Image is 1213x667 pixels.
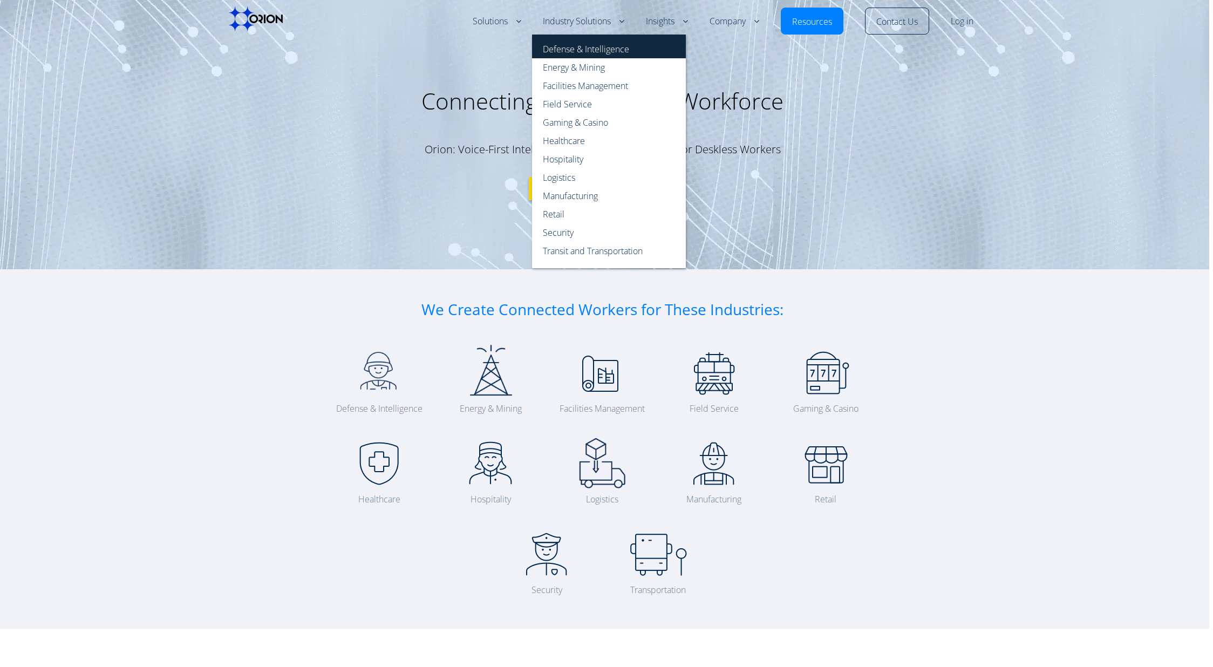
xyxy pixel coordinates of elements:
[333,402,426,415] figcaption: Defense & Intelligence
[532,150,686,168] a: Hospitality
[684,343,744,402] img: Field services icon
[2,87,1204,115] h1: Connecting the Deskless Workforce
[779,493,873,506] figcaption: Retail
[532,205,686,223] a: Retail
[473,15,521,28] a: Solutions
[532,113,686,132] a: Gaming & Casino
[414,302,792,317] h3: We Create Connected Workers for These Industries:
[532,77,686,95] a: Facilities Management
[229,6,283,31] img: Orion labs Black logo
[556,402,649,415] figcaption: Facilities Management
[517,524,576,583] img: Physical Security Communications - Orion
[796,343,855,402] img: Gaming and Casino Communications - Orion
[573,343,632,402] img: Facilities Management Communications - Orion
[667,493,761,506] figcaption: Manufacturing
[532,95,686,113] a: Field Service
[796,433,855,493] img: Retail Communications - Orion
[532,168,686,187] a: Logistics
[629,524,688,583] img: Transportation Communications - Orion
[500,583,594,596] figcaption: Security
[532,242,686,268] a: Transit and Transportation
[876,16,918,29] a: Contact Us
[461,433,521,493] img: Hospitality Communications - Orion
[350,433,409,493] img: Healthcare Communications - Orion
[529,177,677,200] a: Get the E-book:Push-to-Talk 2.0
[646,15,688,28] a: Insights
[684,433,744,493] img: Manufacturing Communications - Orion
[444,402,537,415] figcaption: Energy & Mining
[543,15,624,28] a: Industry Solutions
[779,402,873,415] figcaption: Gaming & Casino
[556,493,649,506] figcaption: Logistics
[1019,542,1213,667] iframe: Chat Widget
[532,35,686,58] a: Defense & Intelligence
[951,15,973,28] a: Log in
[532,132,686,150] a: Healthcare
[2,144,1204,155] h6: Orion: Voice-First Intelligent Collaboration Platform for Deskless Workers
[612,583,705,596] figcaption: Transportation
[667,402,761,415] figcaption: Field Service
[333,493,426,506] figcaption: Healthcare
[532,187,686,205] a: Manufacturing
[710,15,759,28] a: Company
[792,16,832,29] a: Resources
[461,343,521,402] img: Energy & Mining Communications
[444,493,537,506] figcaption: Hospitality
[532,223,686,242] a: Security
[532,58,686,77] a: Energy & Mining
